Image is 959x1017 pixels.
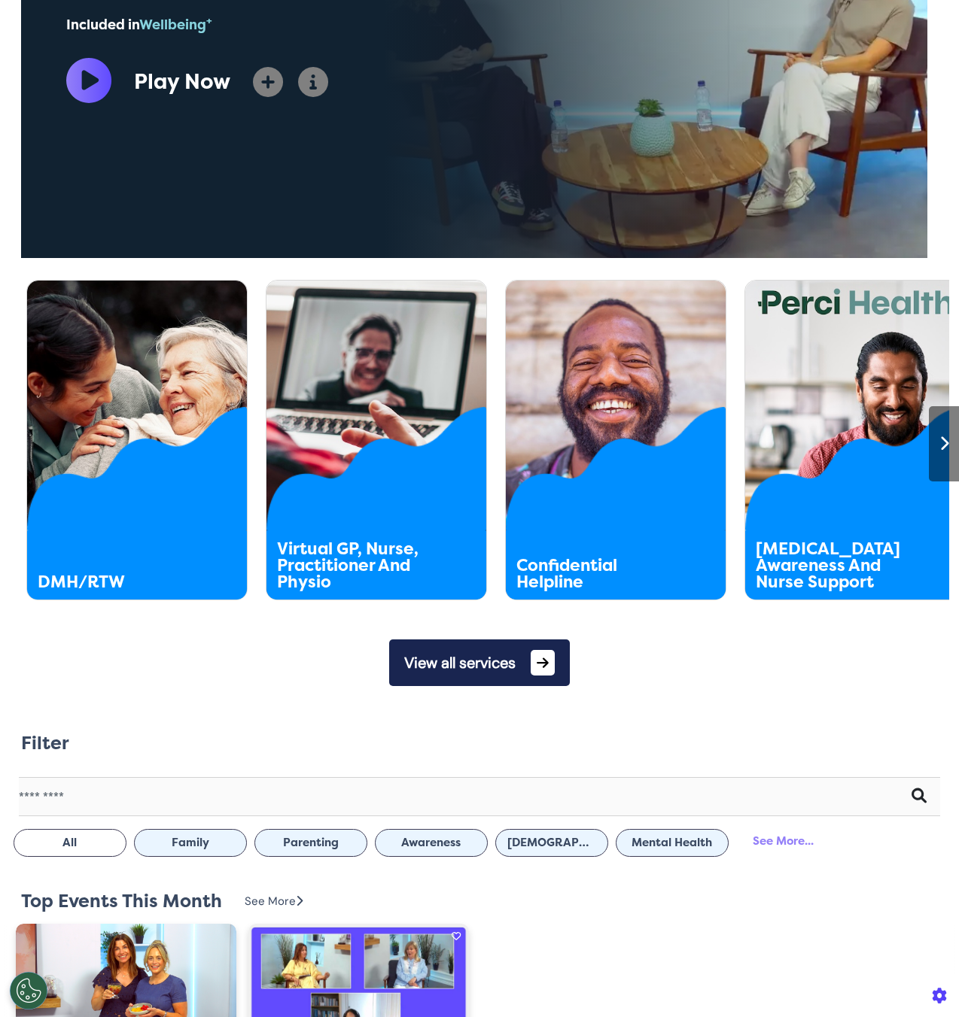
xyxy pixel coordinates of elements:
span: Wellbeing [139,17,212,33]
div: [MEDICAL_DATA] Awareness And Nurse Support [756,541,909,590]
div: DMH/RTW [38,574,191,590]
button: Family [134,829,247,857]
div: See More... [736,827,830,855]
div: Virtual GP, Nurse, Practitioner And Physio [277,541,431,590]
sup: + [206,15,212,26]
div: See More [245,893,303,910]
div: Included in [66,15,565,35]
button: View all services [389,639,570,686]
button: All [14,829,126,857]
h2: Filter [21,733,69,754]
button: Mental Health [616,829,729,857]
button: Parenting [254,829,367,857]
div: Confidential Helpline [516,557,670,590]
button: Awareness [375,829,488,857]
button: [DEMOGRAPHIC_DATA] Health [495,829,608,857]
button: Open Preferences [10,972,47,1009]
div: Play Now [134,66,230,98]
h2: Top Events This Month [21,891,222,912]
